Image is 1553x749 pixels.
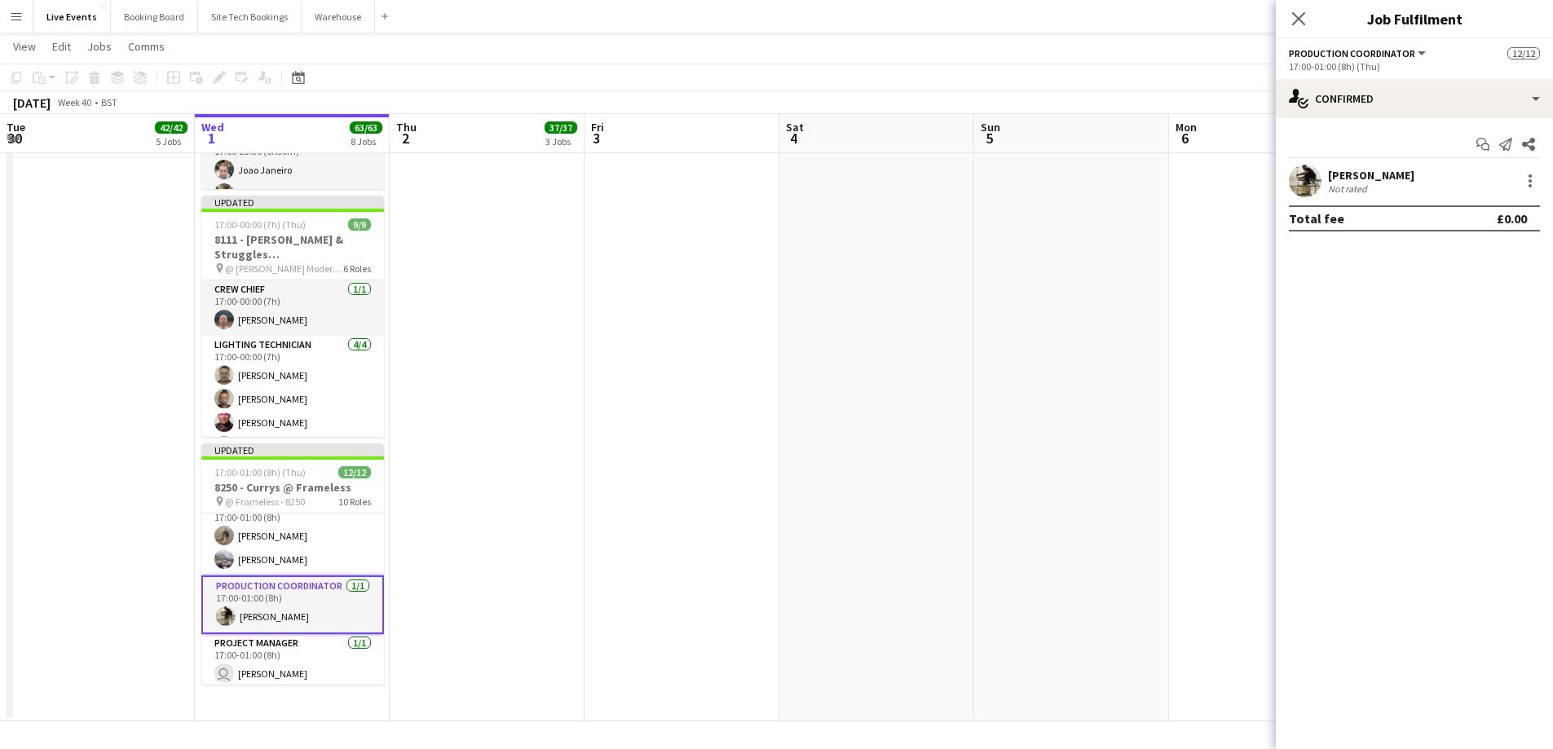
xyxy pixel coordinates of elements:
span: 12/12 [338,466,371,478]
a: Jobs [81,36,118,57]
span: Comms [128,39,165,54]
div: BST [101,96,117,108]
app-card-role: Lighting Technician4/417:00-00:00 (7h)[PERSON_NAME][PERSON_NAME][PERSON_NAME] [201,336,384,462]
span: 2 [394,129,417,148]
span: 5 [978,129,1000,148]
app-card-role: Production Coordinator1/117:00-01:00 (8h)[PERSON_NAME] [201,575,384,634]
span: Wed [201,120,224,134]
span: @ [PERSON_NAME] Modern - 8111 [225,262,343,275]
span: 10 Roles [338,496,371,508]
span: Sat [786,120,804,134]
span: Week 40 [54,96,95,108]
div: [DATE] [13,95,51,111]
span: 63/63 [350,121,382,134]
a: Comms [121,36,171,57]
span: 12/12 [1507,47,1540,59]
div: 5 Jobs [156,135,187,148]
div: Updated [201,443,384,456]
span: Mon [1176,120,1197,134]
button: Live Events [33,1,111,33]
button: Warehouse [302,1,375,33]
span: Edit [52,39,71,54]
app-card-role: Lighting Technician2/217:00-01:00 (8h)[PERSON_NAME][PERSON_NAME] [201,496,384,575]
h3: 8250 - Currys @ Frameless [201,480,384,495]
span: 6 [1173,129,1197,148]
button: Production Coordinator [1289,47,1428,59]
span: 17:00-00:00 (7h) (Thu) [214,218,306,231]
span: 42/42 [155,121,188,134]
span: 17:00-01:00 (8h) (Thu) [214,466,306,478]
span: Production Coordinator [1289,47,1415,59]
div: 17:00-01:00 (8h) (Thu) [1289,60,1540,73]
app-card-role: Lighting Technician2/217:00-23:30 (6h30m)Joao Janeiro[PERSON_NAME] [201,130,384,209]
div: Not rated [1328,183,1370,195]
div: Updated [201,196,384,209]
span: View [13,39,36,54]
span: 30 [4,129,25,148]
div: 8 Jobs [351,135,382,148]
h3: 8111 - [PERSON_NAME] & Struggles ([GEOGRAPHIC_DATA]) Ltd @ [PERSON_NAME][GEOGRAPHIC_DATA] [201,232,384,262]
h3: Job Fulfilment [1276,8,1553,29]
button: Site Tech Bookings [198,1,302,33]
app-job-card: Updated17:00-00:00 (7h) (Thu)9/98111 - [PERSON_NAME] & Struggles ([GEOGRAPHIC_DATA]) Ltd @ [PERSO... [201,196,384,437]
span: 37/37 [545,121,577,134]
a: Edit [46,36,77,57]
div: Total fee [1289,210,1344,227]
span: 4 [783,129,804,148]
span: 6 Roles [343,262,371,275]
span: @ Frameless - 8250 [225,496,305,508]
div: 3 Jobs [545,135,576,148]
app-card-role: Crew Chief1/117:00-00:00 (7h)[PERSON_NAME] [201,280,384,336]
app-card-role: Project Manager1/117:00-01:00 (8h) [PERSON_NAME] [201,634,384,690]
span: 9/9 [348,218,371,231]
button: Booking Board [111,1,198,33]
div: [PERSON_NAME] [1328,168,1414,183]
span: 3 [589,129,604,148]
a: View [7,36,42,57]
span: Jobs [87,39,112,54]
span: 1 [199,129,224,148]
app-job-card: Updated17:00-01:00 (8h) (Thu)12/128250 - Currys @ Frameless @ Frameless - 825010 RolesLighting Op... [201,443,384,685]
span: Fri [591,120,604,134]
span: Sun [981,120,1000,134]
div: Confirmed [1276,79,1553,118]
span: Thu [396,120,417,134]
div: £0.00 [1497,210,1527,227]
span: Tue [7,120,25,134]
